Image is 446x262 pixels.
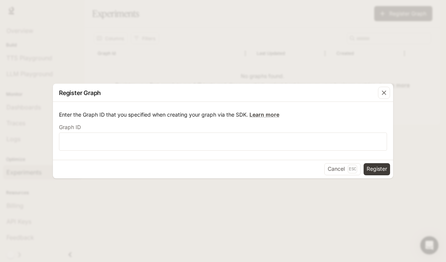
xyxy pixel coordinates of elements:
p: Register Graph [59,88,101,97]
p: Esc [348,165,357,173]
button: Register [364,163,390,175]
p: Graph ID [59,125,81,130]
button: CancelEsc [324,163,361,175]
p: Enter the Graph ID that you specified when creating your graph via the SDK. [59,111,387,119]
a: Learn more [249,111,279,118]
